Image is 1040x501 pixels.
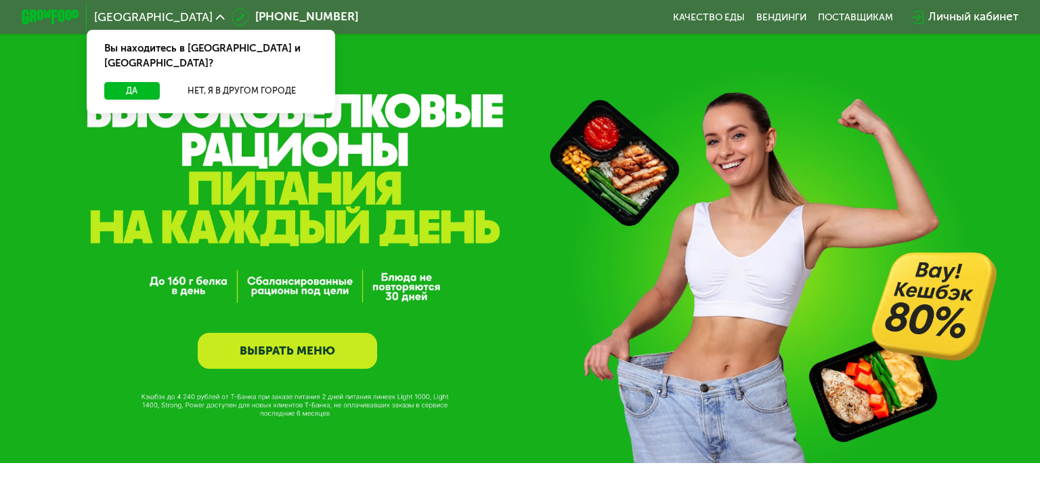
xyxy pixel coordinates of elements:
[87,30,335,82] div: Вы находитесь в [GEOGRAPHIC_DATA] и [GEOGRAPHIC_DATA]?
[232,8,357,26] a: [PHONE_NUMBER]
[198,333,378,369] a: ВЫБРАТЬ МЕНЮ
[673,12,745,23] a: Качество еды
[165,82,318,100] button: Нет, я в другом городе
[94,12,213,23] span: [GEOGRAPHIC_DATA]
[104,82,160,100] button: Да
[928,8,1018,26] div: Личный кабинет
[756,12,806,23] a: Вендинги
[818,12,893,23] div: поставщикам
